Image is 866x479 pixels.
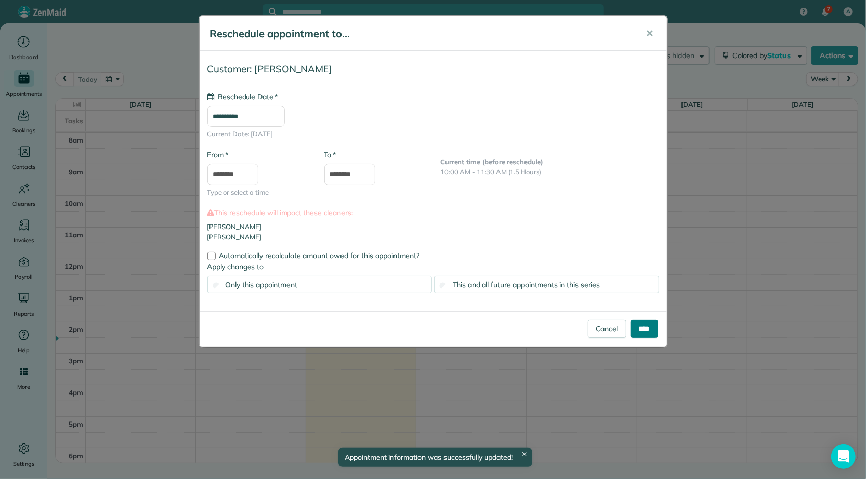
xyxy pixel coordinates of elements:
label: Apply changes to [207,262,659,272]
div: Open Intercom Messenger [831,444,856,469]
span: Only this appointment [226,280,297,289]
a: Cancel [588,320,626,338]
label: Reschedule Date [207,92,278,102]
span: Type or select a time [207,188,309,198]
li: [PERSON_NAME] [207,222,659,232]
span: Automatically recalculate amount owed for this appointment? [219,251,420,260]
span: ✕ [646,27,654,39]
div: Appointment information was successfully updated! [338,448,532,467]
h4: Customer: [PERSON_NAME] [207,64,659,74]
p: 10:00 AM - 11:30 AM (1.5 Hours) [441,167,659,177]
b: Current time (before reschedule) [441,158,544,166]
label: To [324,150,336,160]
label: From [207,150,228,160]
h5: Reschedule appointment to... [210,26,632,41]
input: Only this appointment [213,283,219,289]
span: This and all future appointments in this series [453,280,600,289]
span: Current Date: [DATE] [207,129,659,139]
label: This reschedule will impact these cleaners: [207,208,659,218]
li: [PERSON_NAME] [207,232,659,242]
input: This and all future appointments in this series [440,283,447,289]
